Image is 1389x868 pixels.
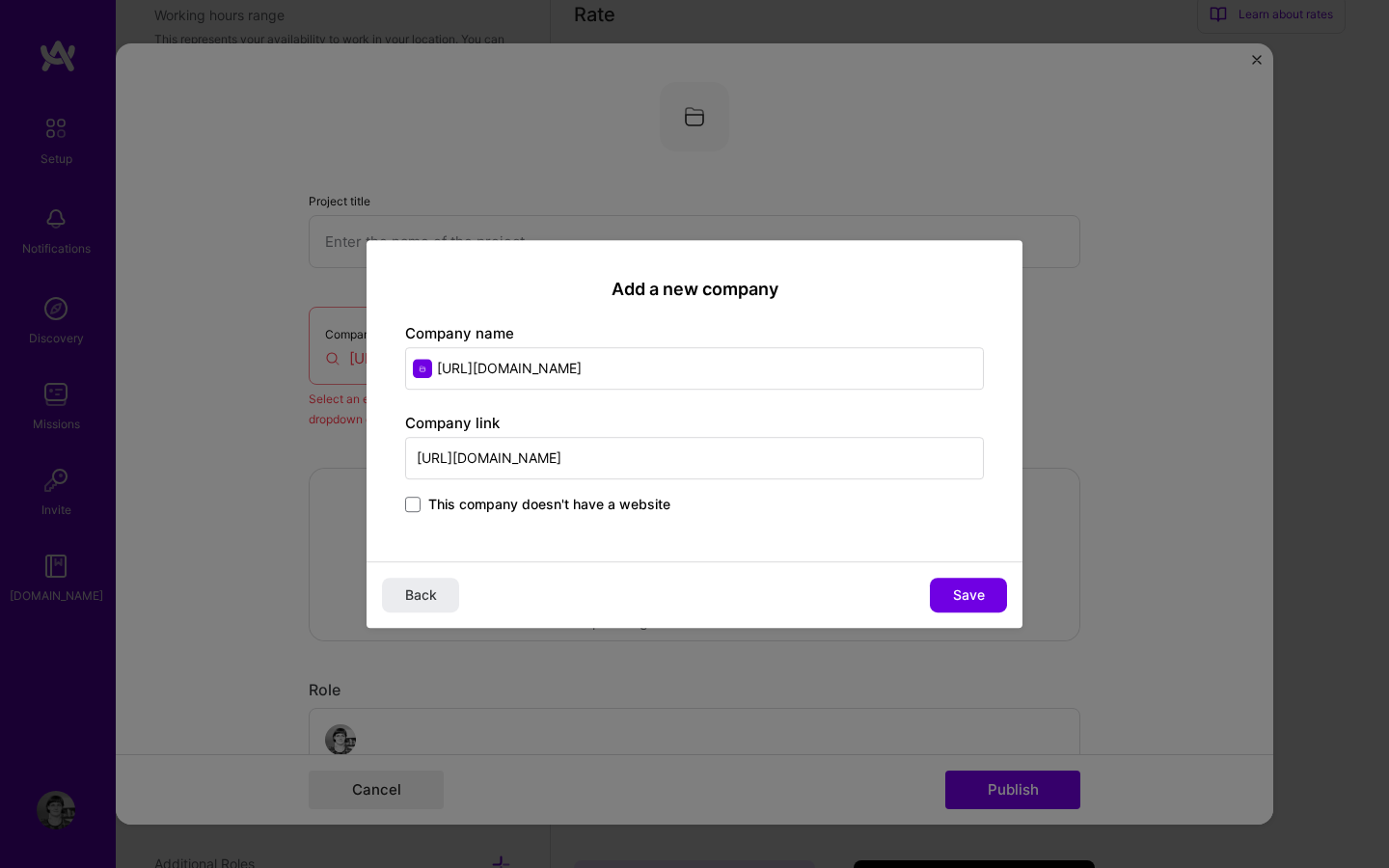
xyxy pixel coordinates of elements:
span: This company doesn't have a website [428,495,670,514]
input: Enter link [405,437,984,479]
button: Back [382,578,459,612]
h2: Add a new company [405,279,984,300]
label: Company link [405,414,500,432]
label: Company name [405,324,514,342]
span: Save [953,585,985,605]
button: Save [930,578,1007,612]
span: Back [405,585,437,605]
input: Enter name [405,347,984,390]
